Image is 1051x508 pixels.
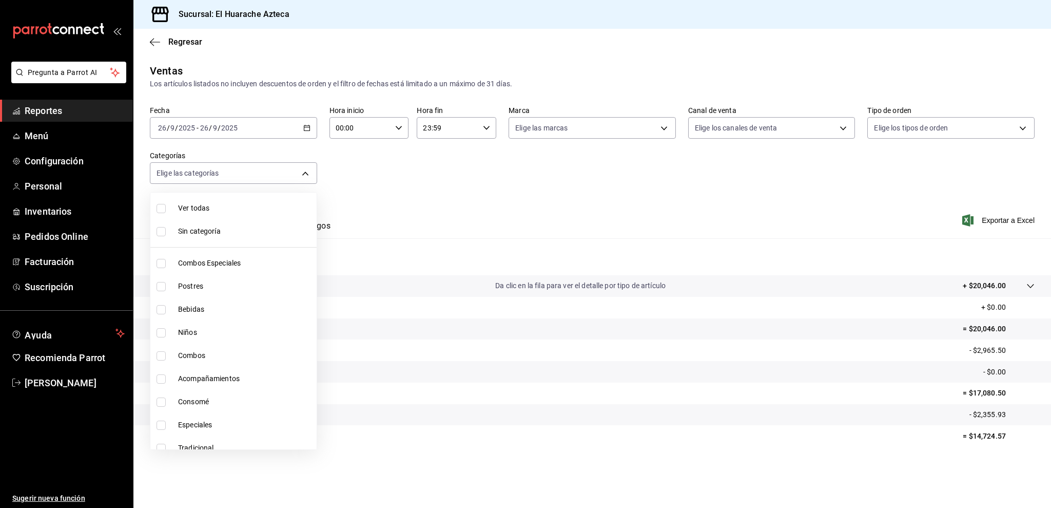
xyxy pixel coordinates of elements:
[178,281,313,292] span: Postres
[178,258,313,269] span: Combos Especiales
[178,304,313,315] span: Bebidas
[178,397,313,407] span: Consomé
[178,203,313,214] span: Ver todas
[178,420,313,430] span: Especiales
[178,373,313,384] span: Acompañamientos
[178,443,313,454] span: Tradicional
[178,327,313,338] span: Niños
[178,226,313,237] span: Sin categoría
[178,350,313,361] span: Combos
